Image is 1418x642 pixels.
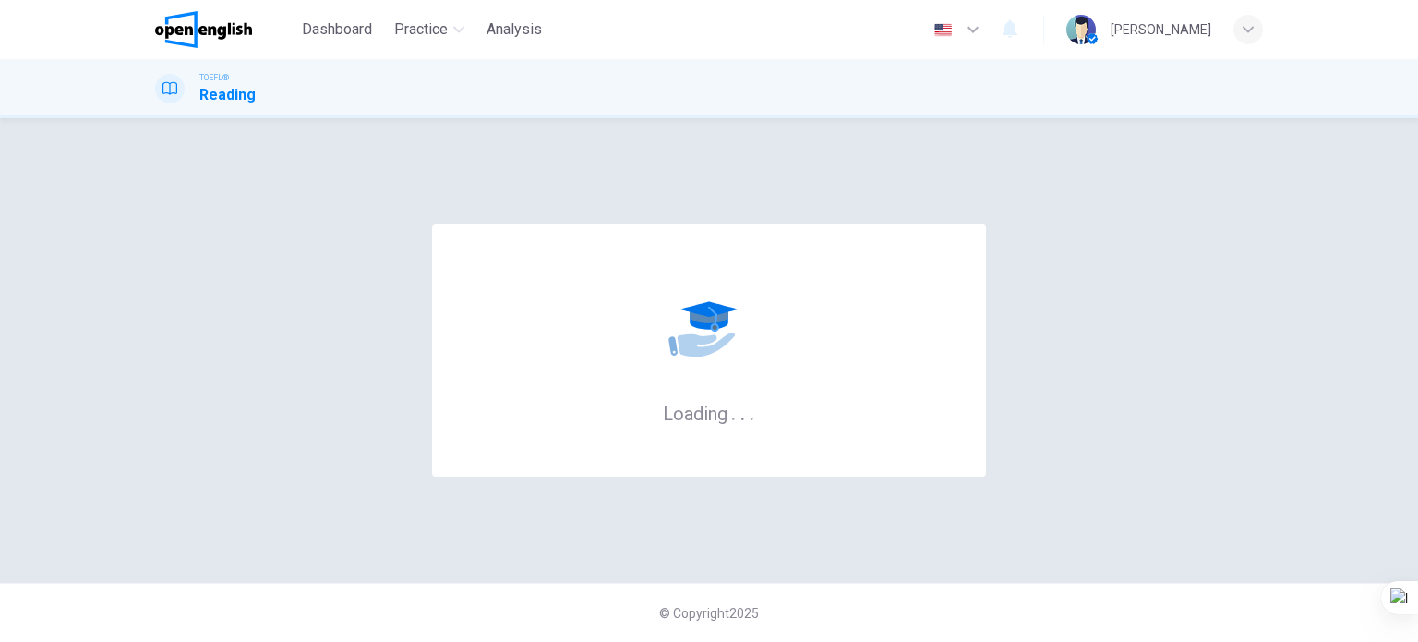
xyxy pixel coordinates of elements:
h6: . [730,396,737,427]
button: Analysis [479,13,549,46]
span: TOEFL® [199,71,229,84]
span: © Copyright 2025 [659,606,759,621]
img: en [931,23,955,37]
h1: Reading [199,84,256,106]
h6: . [739,396,746,427]
img: OpenEnglish logo [155,11,252,48]
span: Dashboard [302,18,372,41]
img: Profile picture [1066,15,1096,44]
a: OpenEnglish logo [155,11,294,48]
span: Practice [394,18,448,41]
div: [PERSON_NAME] [1111,18,1211,41]
button: Practice [387,13,472,46]
h6: . [749,396,755,427]
button: Dashboard [294,13,379,46]
span: Analysis [487,18,542,41]
h6: Loading [663,401,755,425]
